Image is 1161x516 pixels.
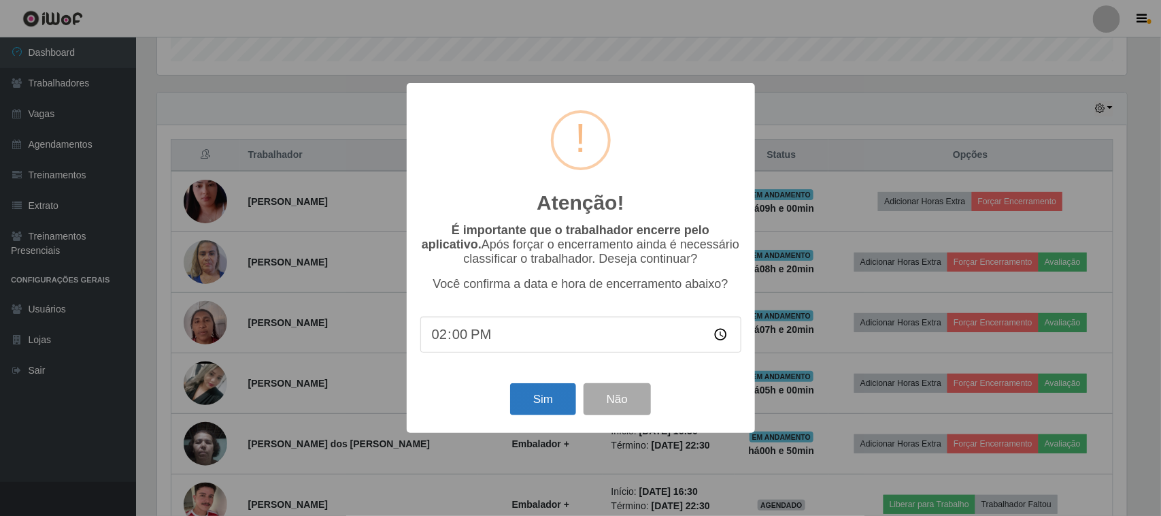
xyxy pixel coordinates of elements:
p: Após forçar o encerramento ainda é necessário classificar o trabalhador. Deseja continuar? [420,223,741,266]
b: É importante que o trabalhador encerre pelo aplicativo. [422,223,709,251]
p: Você confirma a data e hora de encerramento abaixo? [420,277,741,291]
h2: Atenção! [537,191,624,215]
button: Não [584,383,651,415]
button: Sim [510,383,576,415]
